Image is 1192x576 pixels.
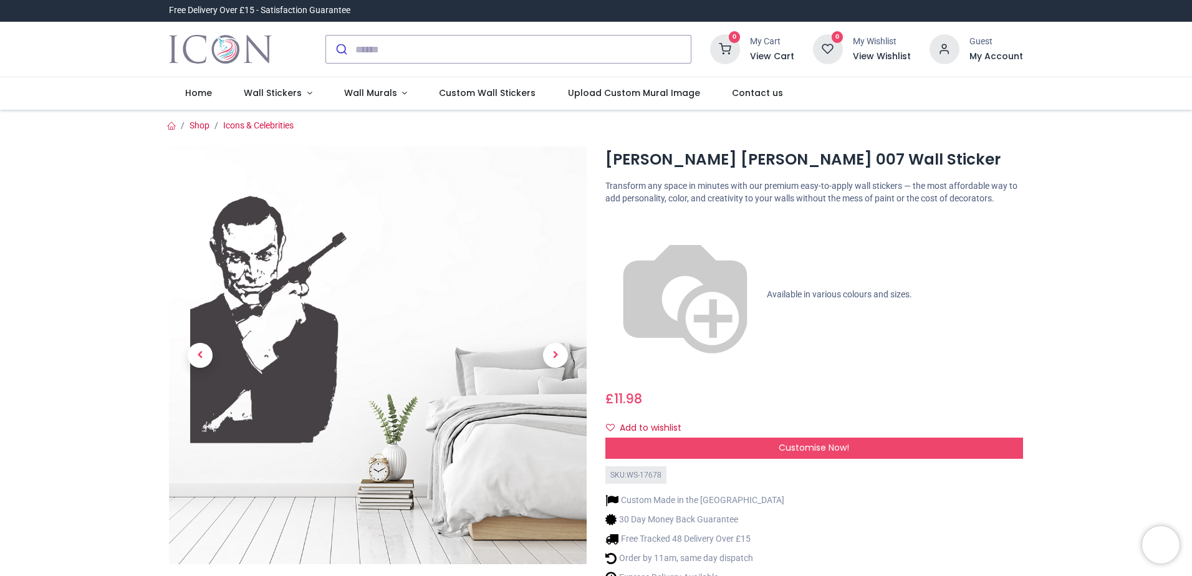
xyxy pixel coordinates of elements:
button: Submit [326,36,355,63]
a: View Wishlist [853,50,911,63]
a: Wall Stickers [228,77,328,110]
img: color-wheel.png [605,215,765,375]
span: Wall Stickers [244,87,302,99]
a: 0 [813,44,843,54]
a: Next [524,209,587,502]
p: Transform any space in minutes with our premium easy-to-apply wall stickers — the most affordable... [605,180,1023,204]
a: Logo of Icon Wall Stickers [169,32,272,67]
span: Customise Now! [779,441,849,454]
a: My Account [969,50,1023,63]
iframe: Customer reviews powered by Trustpilot [761,4,1023,17]
span: Wall Murals [344,87,397,99]
iframe: Brevo live chat [1142,526,1180,564]
div: SKU: WS-17678 [605,466,666,484]
span: Contact us [732,87,783,99]
a: Wall Murals [328,77,423,110]
span: Custom Wall Stickers [439,87,536,99]
a: View Cart [750,50,794,63]
div: My Wishlist [853,36,911,48]
a: Shop [190,120,209,130]
span: Available in various colours and sizes. [767,289,912,299]
span: 11.98 [614,390,642,408]
span: Upload Custom Mural Image [568,87,700,99]
span: Previous [188,343,213,368]
img: Sean Connery James Bond 007 Wall Sticker [169,146,587,564]
span: Next [543,343,568,368]
span: Home [185,87,212,99]
a: Icons & Celebrities [223,120,294,130]
button: Add to wishlistAdd to wishlist [605,418,692,439]
span: £ [605,390,642,408]
li: Order by 11am, same day dispatch [605,552,784,565]
img: Icon Wall Stickers [169,32,272,67]
div: Free Delivery Over £15 - Satisfaction Guarantee [169,4,350,17]
a: 0 [710,44,740,54]
li: Custom Made in the [GEOGRAPHIC_DATA] [605,494,784,507]
h1: [PERSON_NAME] [PERSON_NAME] 007 Wall Sticker [605,149,1023,170]
div: Guest [969,36,1023,48]
li: Free Tracked 48 Delivery Over £15 [605,532,784,545]
div: My Cart [750,36,794,48]
a: Previous [169,209,231,502]
sup: 0 [832,31,844,43]
i: Add to wishlist [606,423,615,432]
li: 30 Day Money Back Guarantee [605,513,784,526]
sup: 0 [729,31,741,43]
